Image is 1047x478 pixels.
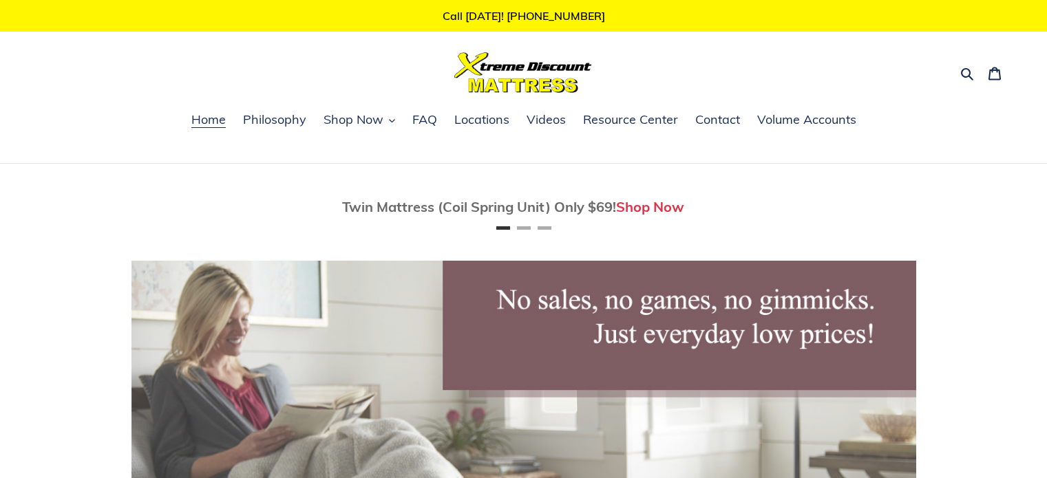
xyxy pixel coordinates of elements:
[757,111,856,128] span: Volume Accounts
[520,110,573,131] a: Videos
[454,111,509,128] span: Locations
[496,226,510,230] button: Page 1
[517,226,531,230] button: Page 2
[342,198,616,215] span: Twin Mattress (Coil Spring Unit) Only $69!
[324,111,383,128] span: Shop Now
[538,226,551,230] button: Page 3
[454,52,592,93] img: Xtreme Discount Mattress
[688,110,747,131] a: Contact
[317,110,402,131] button: Shop Now
[184,110,233,131] a: Home
[412,111,437,128] span: FAQ
[405,110,444,131] a: FAQ
[447,110,516,131] a: Locations
[583,111,678,128] span: Resource Center
[750,110,863,131] a: Volume Accounts
[191,111,226,128] span: Home
[695,111,740,128] span: Contact
[576,110,685,131] a: Resource Center
[616,198,684,215] a: Shop Now
[243,111,306,128] span: Philosophy
[236,110,313,131] a: Philosophy
[527,111,566,128] span: Videos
